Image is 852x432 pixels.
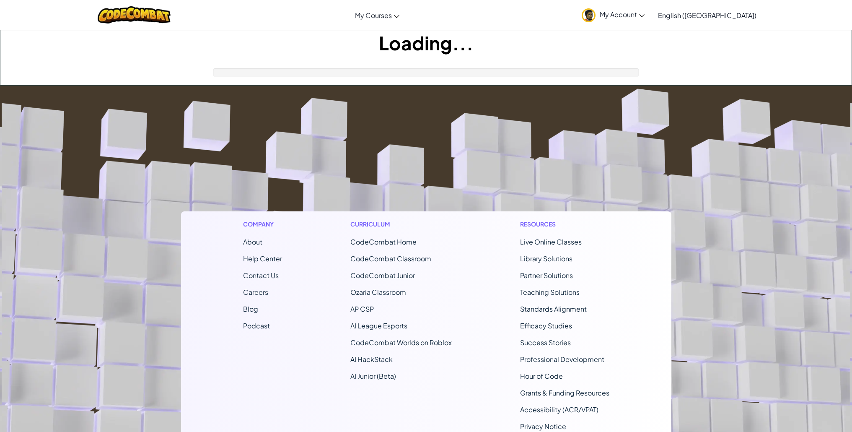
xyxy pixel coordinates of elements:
[520,271,573,280] a: Partner Solutions
[600,10,645,19] span: My Account
[243,288,268,297] a: Careers
[350,254,431,263] a: CodeCombat Classroom
[243,271,279,280] span: Contact Us
[520,388,609,397] a: Grants & Funding Resources
[243,321,270,330] a: Podcast
[520,422,566,431] a: Privacy Notice
[0,30,852,56] h1: Loading...
[355,11,392,20] span: My Courses
[577,2,649,28] a: My Account
[520,288,580,297] a: Teaching Solutions
[520,220,609,229] h1: Resources
[98,6,171,23] img: CodeCombat logo
[520,405,598,414] a: Accessibility (ACR/VPAT)
[350,237,417,246] span: CodeCombat Home
[520,338,571,347] a: Success Stories
[582,8,596,22] img: avatar
[243,237,262,246] a: About
[520,304,587,313] a: Standards Alignment
[351,4,404,26] a: My Courses
[350,304,374,313] a: AP CSP
[520,254,572,263] a: Library Solutions
[654,4,761,26] a: English ([GEOGRAPHIC_DATA])
[520,372,563,380] a: Hour of Code
[350,372,396,380] a: AI Junior (Beta)
[350,355,393,364] a: AI HackStack
[243,254,282,263] a: Help Center
[520,321,572,330] a: Efficacy Studies
[350,338,452,347] a: CodeCombat Worlds on Roblox
[350,271,415,280] a: CodeCombat Junior
[350,288,406,297] a: Ozaria Classroom
[658,11,756,20] span: English ([GEOGRAPHIC_DATA])
[520,237,582,246] a: Live Online Classes
[520,355,604,364] a: Professional Development
[350,220,452,229] h1: Curriculum
[350,321,407,330] a: AI League Esports
[243,304,258,313] a: Blog
[243,220,282,229] h1: Company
